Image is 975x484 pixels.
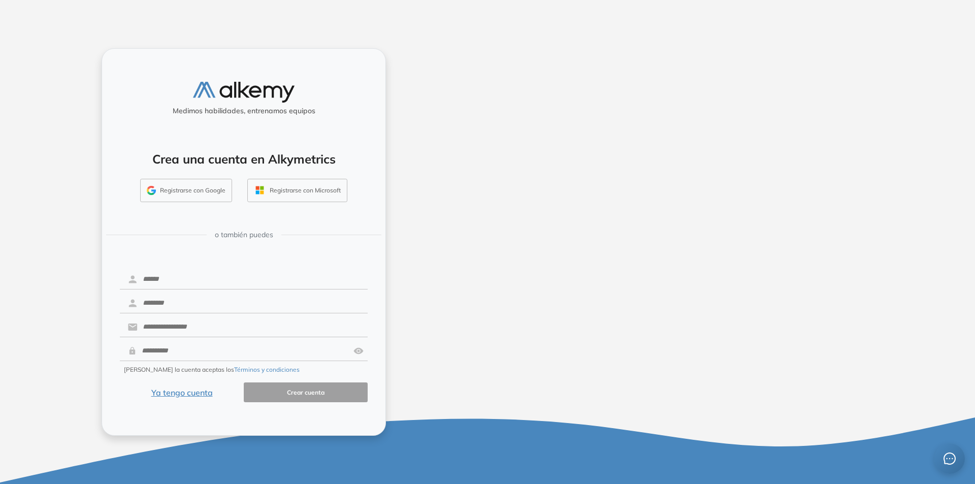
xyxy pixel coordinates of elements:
[353,341,364,361] img: asd
[106,107,381,115] h5: Medimos habilidades, entrenamos equipos
[254,184,266,196] img: OUTLOOK_ICON
[140,179,232,202] button: Registrarse con Google
[215,230,273,240] span: o también puedes
[244,382,368,402] button: Crear cuenta
[115,152,372,167] h4: Crea una cuenta en Alkymetrics
[944,453,956,465] span: message
[124,365,300,374] span: [PERSON_NAME] la cuenta aceptas los
[120,382,244,402] button: Ya tengo cuenta
[193,82,295,103] img: logo-alkemy
[234,365,300,374] button: Términos y condiciones
[247,179,347,202] button: Registrarse con Microsoft
[147,186,156,195] img: GMAIL_ICON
